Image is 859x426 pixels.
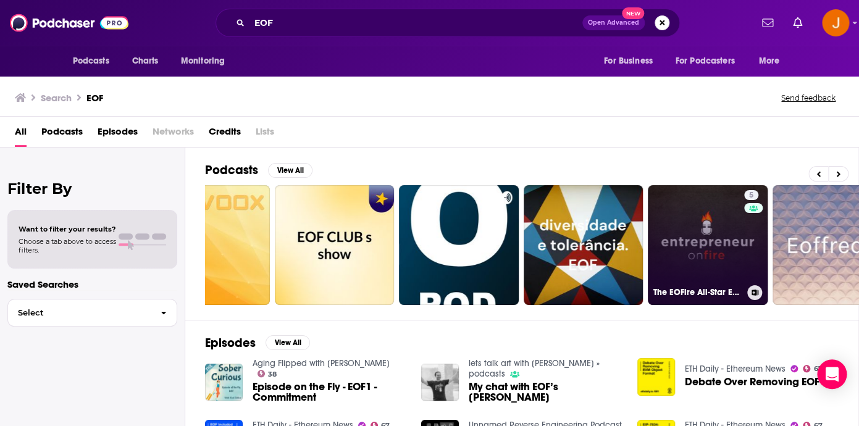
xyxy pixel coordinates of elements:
[19,225,116,233] span: Want to filter your results?
[181,52,225,70] span: Monitoring
[64,49,125,73] button: open menu
[268,372,277,377] span: 38
[758,52,779,70] span: More
[685,364,786,374] a: ETH Daily - Ethereum News
[216,9,680,37] div: Search podcasts, credits, & more...
[41,122,83,147] a: Podcasts
[788,12,807,33] a: Show notifications dropdown
[15,122,27,147] a: All
[205,364,243,401] img: Episode on the Fly - EOF1 - Commitment
[268,163,312,178] button: View All
[469,382,622,403] span: My chat with EOF’s [PERSON_NAME]
[258,370,277,377] a: 38
[7,278,177,290] p: Saved Searches
[205,335,256,351] h2: Episodes
[604,52,653,70] span: For Business
[10,11,128,35] img: Podchaser - Follow, Share and Rate Podcasts
[266,335,310,350] button: View All
[637,358,675,396] img: Debate Over Removing EOF
[653,287,742,298] h3: The EOFire All-Star Edition
[668,49,753,73] button: open menu
[19,237,116,254] span: Choose a tab above to access filters.
[822,9,849,36] button: Show profile menu
[749,190,753,202] span: 5
[595,49,668,73] button: open menu
[750,49,795,73] button: open menu
[777,93,839,103] button: Send feedback
[469,358,600,379] a: lets talk art with brooke » podcasts
[253,358,390,369] a: Aging Flipped with Debi Talbert
[648,185,768,305] a: 5The EOFire All-Star Edition
[256,122,274,147] span: Lists
[817,359,847,389] div: Open Intercom Messenger
[469,382,622,403] a: My chat with EOF’s John Lee Dumas
[73,52,109,70] span: Podcasts
[813,366,822,372] span: 67
[205,335,310,351] a: EpisodesView All
[744,190,758,200] a: 5
[822,9,849,36] img: User Profile
[8,309,151,317] span: Select
[676,52,735,70] span: For Podcasters
[124,49,166,73] a: Charts
[7,299,177,327] button: Select
[209,122,241,147] a: Credits
[132,52,159,70] span: Charts
[803,365,823,372] a: 67
[205,162,312,178] a: PodcastsView All
[98,122,138,147] a: Episodes
[41,92,72,104] h3: Search
[622,7,644,19] span: New
[253,382,406,403] a: Episode on the Fly - EOF1 - Commitment
[249,13,582,33] input: Search podcasts, credits, & more...
[153,122,194,147] span: Networks
[205,162,258,178] h2: Podcasts
[7,180,177,198] h2: Filter By
[588,20,639,26] span: Open Advanced
[421,364,459,401] img: My chat with EOF’s John Lee Dumas
[582,15,645,30] button: Open AdvancedNew
[822,9,849,36] span: Logged in as justine87181
[757,12,778,33] a: Show notifications dropdown
[685,377,819,387] a: Debate Over Removing EOF
[172,49,241,73] button: open menu
[86,92,103,104] h3: EOF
